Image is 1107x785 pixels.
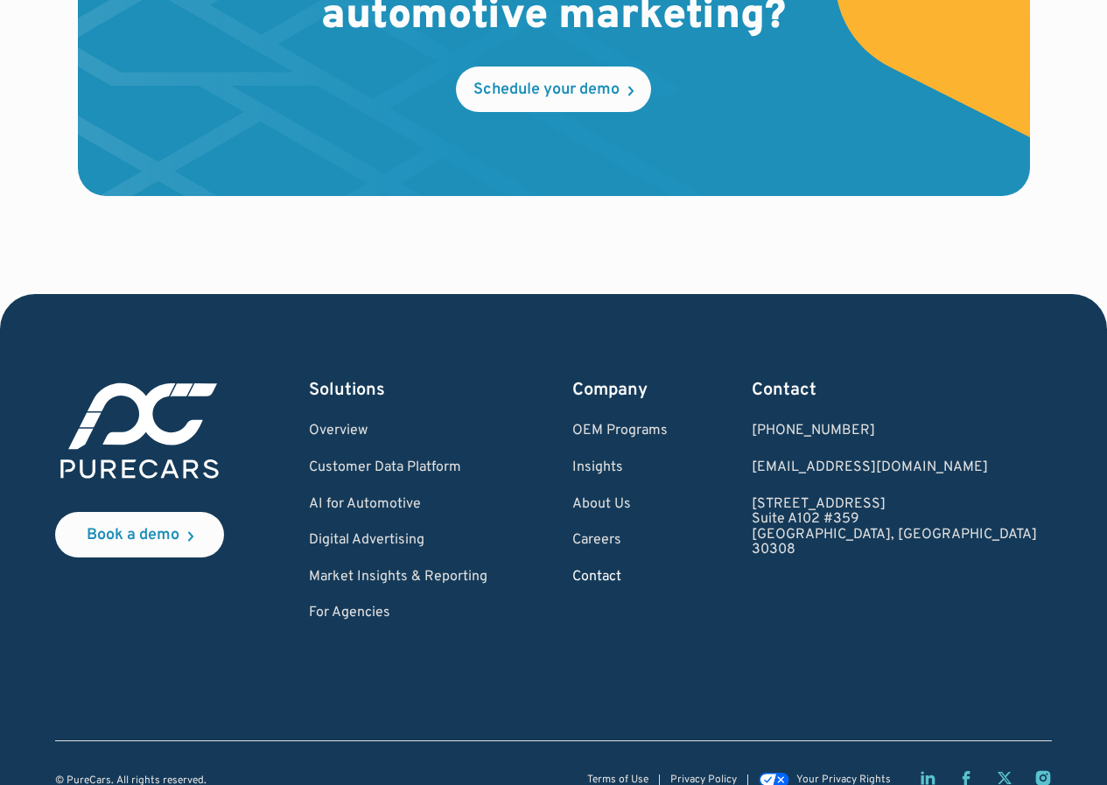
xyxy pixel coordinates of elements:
[572,424,668,439] a: OEM Programs
[752,460,1037,476] a: Email us
[572,570,668,585] a: Contact
[55,378,224,484] img: purecars logo
[309,497,487,513] a: AI for Automotive
[473,82,620,98] div: Schedule your demo
[309,424,487,439] a: Overview
[572,533,668,549] a: Careers
[456,67,651,112] a: Schedule your demo
[309,378,487,403] div: Solutions
[309,606,487,621] a: For Agencies
[309,570,487,585] a: Market Insights & Reporting
[572,497,668,513] a: About Us
[572,460,668,476] a: Insights
[309,533,487,549] a: Digital Advertising
[752,378,1037,403] div: Contact
[752,424,1037,439] div: [PHONE_NUMBER]
[309,460,487,476] a: Customer Data Platform
[752,497,1037,558] a: [STREET_ADDRESS]Suite A102 #359[GEOGRAPHIC_DATA], [GEOGRAPHIC_DATA]30308
[55,512,224,557] a: Book a demo
[87,528,179,543] div: Book a demo
[572,378,668,403] div: Company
